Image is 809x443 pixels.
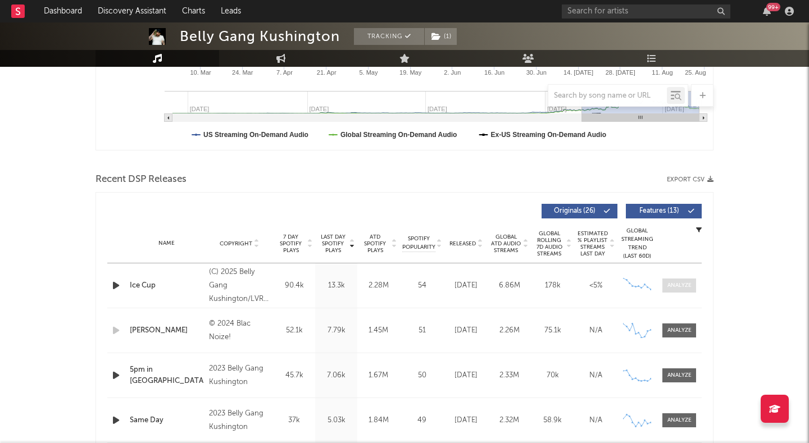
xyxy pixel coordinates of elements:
[130,280,203,291] a: Ice Cup
[620,227,654,261] div: Global Streaming Trend (Last 60D)
[340,131,457,139] text: Global Streaming On-Demand Audio
[209,407,270,434] div: 2023 Belly Gang Kushington
[577,280,615,291] div: <5%
[667,176,713,183] button: Export CSV
[203,131,308,139] text: US Streaming On-Demand Audio
[402,415,442,426] div: 49
[276,325,312,336] div: 52.1k
[449,240,476,247] span: Released
[490,370,528,381] div: 2.33M
[130,325,203,336] a: [PERSON_NAME]
[209,266,270,306] div: (C) 2025 Belly Gang Kushington/LVRN Records (Love Renaissance)
[360,415,397,426] div: 1.84M
[534,415,571,426] div: 58.9k
[626,204,702,218] button: Features(13)
[563,69,593,76] text: 14. [DATE]
[318,280,354,291] div: 13.3k
[276,370,312,381] div: 45.7k
[549,208,601,214] span: Originals ( 26 )
[534,370,571,381] div: 70k
[360,370,397,381] div: 1.67M
[548,92,667,101] input: Search by song name or URL
[276,69,293,76] text: 7. Apr
[534,325,571,336] div: 75.1k
[130,239,203,248] div: Name
[317,69,337,76] text: 21. Apr
[425,28,457,45] button: (1)
[534,280,571,291] div: 178k
[209,362,270,389] div: 2023 Belly Gang Kushington
[526,69,547,76] text: 30. Jun
[577,230,608,257] span: Estimated % Playlist Streams Last Day
[577,370,615,381] div: N/A
[318,325,354,336] div: 7.79k
[220,240,252,247] span: Copyright
[490,415,528,426] div: 2.32M
[763,7,771,16] button: 99+
[402,370,442,381] div: 50
[209,317,270,344] div: © 2024 Blac Noize!
[360,280,397,291] div: 2.28M
[318,370,354,381] div: 7.06k
[276,280,312,291] div: 90.4k
[318,415,354,426] div: 5.03k
[490,234,521,254] span: Global ATD Audio Streams
[402,325,442,336] div: 51
[130,415,203,426] a: Same Day
[685,69,706,76] text: 25. Aug
[633,208,685,214] span: Features ( 13 )
[402,280,442,291] div: 54
[447,325,485,336] div: [DATE]
[562,4,730,19] input: Search for artists
[130,364,203,386] a: 5pm in [GEOGRAPHIC_DATA]
[447,280,485,291] div: [DATE]
[490,325,528,336] div: 2.26M
[354,28,424,45] button: Tracking
[96,173,187,186] span: Recent DSP Releases
[424,28,457,45] span: ( 1 )
[360,325,397,336] div: 1.45M
[360,234,390,254] span: ATD Spotify Plays
[484,69,505,76] text: 16. Jun
[276,234,306,254] span: 7 Day Spotify Plays
[766,3,780,11] div: 99 +
[359,69,378,76] text: 5. May
[490,280,528,291] div: 6.86M
[399,69,422,76] text: 19. May
[447,370,485,381] div: [DATE]
[542,204,617,218] button: Originals(26)
[402,235,435,252] span: Spotify Popularity
[652,69,672,76] text: 11. Aug
[276,415,312,426] div: 37k
[534,230,565,257] span: Global Rolling 7D Audio Streams
[577,325,615,336] div: N/A
[190,69,211,76] text: 10. Mar
[606,69,635,76] text: 28. [DATE]
[232,69,253,76] text: 24. Mar
[491,131,607,139] text: Ex-US Streaming On-Demand Audio
[447,415,485,426] div: [DATE]
[318,234,348,254] span: Last Day Spotify Plays
[180,28,340,45] div: Belly Gang Kushington
[577,415,615,426] div: N/A
[444,69,461,76] text: 2. Jun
